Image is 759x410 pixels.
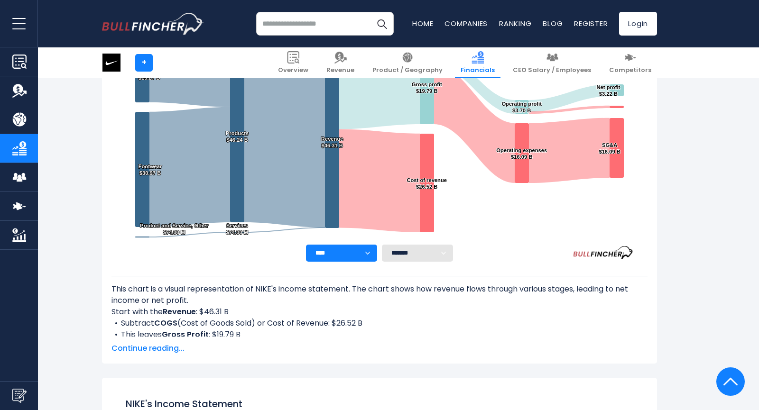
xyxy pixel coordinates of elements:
[139,164,162,176] text: Footwear $30.97 B
[111,329,648,340] li: This leaves : $19.79 B
[444,18,488,28] a: Companies
[619,12,657,36] a: Login
[597,84,620,97] text: Net profit $3.22 B
[163,306,196,317] b: Revenue
[111,343,648,354] span: Continue reading...
[372,66,443,74] span: Product / Geography
[102,13,204,35] img: bullfincher logo
[326,66,354,74] span: Revenue
[599,142,620,155] text: SG&A $16.09 B
[321,136,343,148] text: Revenue $46.31 B
[407,177,447,190] text: Cost of revenue $26.52 B
[278,66,308,74] span: Overview
[111,283,648,337] div: This chart is a visual representation of NIKE's income statement. The chart shows how revenue flo...
[111,318,648,329] li: Subtract (Cost of Goods Sold) or Cost of Revenue: $26.52 B
[412,82,442,94] text: Gross profit $19.79 B
[455,47,500,78] a: Financials
[226,130,249,143] text: Products $46.24 B
[272,47,314,78] a: Overview
[154,318,177,328] b: COGS
[140,223,209,235] text: Product and Service, Other $74.00 M
[162,329,209,340] b: Gross Profit
[609,66,651,74] span: Competitors
[513,66,591,74] span: CEO Salary / Employees
[135,54,153,72] a: +
[461,66,495,74] span: Financials
[226,223,248,235] text: Services $74.00 M
[574,18,608,28] a: Register
[367,47,448,78] a: Product / Geography
[111,8,648,245] svg: NIKE's Income Statement Analysis: Revenue to Profit Breakdown
[102,54,120,72] img: NKE logo
[499,18,531,28] a: Ranking
[496,147,547,160] text: Operating expenses $16.09 B
[603,47,657,78] a: Competitors
[543,18,563,28] a: Blog
[507,47,597,78] a: CEO Salary / Employees
[370,12,394,36] button: Search
[501,101,542,113] text: Operating profit $3.70 B
[321,47,360,78] a: Revenue
[102,13,204,35] a: Go to homepage
[412,18,433,28] a: Home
